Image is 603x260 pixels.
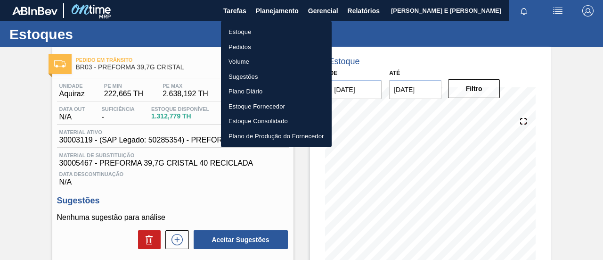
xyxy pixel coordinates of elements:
[221,25,332,40] a: Estoque
[221,114,332,129] a: Estoque Consolidado
[221,54,332,69] a: Volume
[221,69,332,84] a: Sugestões
[221,129,332,144] a: Plano de Produção do Fornecedor
[221,99,332,114] a: Estoque Fornecedor
[221,84,332,99] a: Plano Diário
[221,40,332,55] a: Pedidos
